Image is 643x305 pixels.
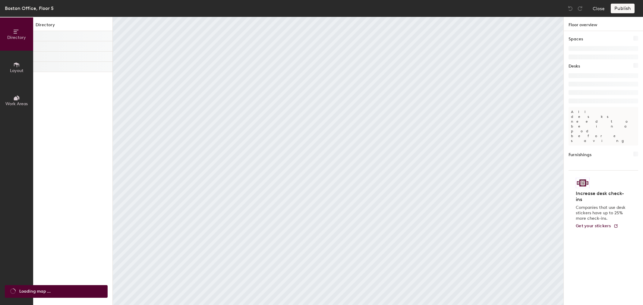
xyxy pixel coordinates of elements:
h1: Desks [569,63,580,70]
img: Redo [577,5,583,11]
h1: Floor overview [564,17,643,31]
h1: Spaces [569,36,583,42]
h1: Directory [33,22,112,31]
h4: Increase desk check-ins [576,190,627,203]
canvas: Map [113,17,563,305]
span: Directory [7,35,26,40]
span: Work Areas [5,101,28,106]
div: Boston Office, Floor 5 [5,5,54,12]
a: Get your stickers [576,224,618,229]
p: All desks need to be in a pod before saving [569,107,638,146]
img: Undo [567,5,573,11]
button: Close [593,4,605,13]
span: Loading map ... [19,288,51,295]
h1: Furnishings [569,152,591,158]
span: Get your stickers [576,223,611,228]
span: Layout [10,68,24,73]
p: Companies that use desk stickers have up to 25% more check-ins. [576,205,627,221]
img: Sticker logo [576,178,590,188]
